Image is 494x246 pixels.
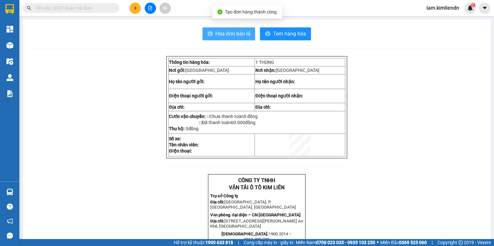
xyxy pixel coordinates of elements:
[205,240,233,245] strong: 1900 633 818
[199,120,201,125] span: □
[202,27,255,40] button: printerHóa đơn bán lẻ
[36,5,112,12] input: Tìm tên, số ĐT hoặc mã đơn
[210,219,224,223] strong: Địa chỉ:
[210,212,301,217] strong: Văn phòng đại diện – CN [GEOGRAPHIC_DATA]
[255,68,275,73] strong: Nơi nhận:
[169,136,181,141] strong: Số xe:
[482,5,488,11] span: caret-down
[265,31,270,37] span: printer
[160,3,171,14] button: aim
[244,114,258,119] span: 0 đồng
[169,79,205,84] strong: Họ tên người gởi:
[129,3,141,14] button: plus
[225,9,277,15] span: Tạo đơn hàng thành công
[169,126,185,131] strong: Thu hộ:
[229,184,284,191] strong: VẬN TẢI Ô TÔ KIM LIÊN
[6,42,13,49] img: warehouse-icon
[296,239,375,246] span: Miền Nam
[231,120,245,125] span: 60.000
[185,126,199,131] span: đồng
[273,30,306,38] span: Tem hàng hóa
[255,60,258,65] span: 1
[6,90,13,97] img: solution-icon
[255,93,303,98] strong: Điện thoại người nhận:
[169,148,192,153] strong: Điện thoại:
[169,60,210,65] strong: Thông tin hàng hóa:
[421,4,464,12] span: lam.kimliendn
[217,9,222,15] span: check-circle
[275,68,319,73] span: [GEOGRAPHIC_DATA]
[259,60,274,65] span: THÙNG
[471,3,475,7] sup: 2
[6,26,13,33] img: dashboard-icon
[133,6,138,10] span: plus
[169,104,184,110] strong: Địa chỉ:
[210,200,224,204] strong: Địa chỉ:
[169,114,206,119] strong: Cước vận chuyển:
[472,3,474,7] span: 2
[215,30,250,38] span: Hóa đơn bán lẻ
[210,114,258,119] span: Chưa thanh toán
[169,68,185,73] strong: Nơi gởi:
[5,4,14,14] img: logo-vxr
[145,3,156,14] button: file-add
[244,239,294,246] span: Cung cấp máy in - giấy in:
[202,120,255,125] span: Đã thanh toán đồng
[221,231,269,236] strong: [DEMOGRAPHIC_DATA]:
[377,241,379,244] span: ⚪️
[208,31,213,37] span: printer
[380,239,427,246] span: Miền Bắc
[238,239,239,246] span: |
[27,6,31,10] span: search
[7,203,13,210] span: question-circle
[186,126,188,131] span: 0
[479,3,490,14] button: caret-down
[432,239,433,246] span: |
[169,93,213,98] strong: Điện thoại người gởi:
[207,114,209,119] span: □
[458,240,463,245] span: copyright
[169,142,199,147] strong: Tên nhân viên:
[174,239,233,246] span: Hỗ trợ kỹ thuật:
[399,240,427,245] strong: 0369 525 060
[163,6,167,10] span: aim
[210,200,296,210] span: [GEOGRAPHIC_DATA], P. [GEOGRAPHIC_DATA], [GEOGRAPHIC_DATA]
[210,219,303,229] span: [STREET_ADDRESS][PERSON_NAME] An Khê, [GEOGRAPHIC_DATA]
[6,189,13,195] img: warehouse-icon
[6,74,13,81] img: warehouse-icon
[255,79,295,84] strong: Họ tên người nhận:
[316,240,375,245] strong: 0708 023 035 - 0935 103 250
[7,232,13,239] span: message
[238,177,275,183] strong: CÔNG TY TNHH
[210,193,238,198] strong: Trụ sở Công ty
[7,218,13,224] span: notification
[467,5,473,11] img: icon-new-feature
[148,6,152,10] span: file-add
[185,68,229,73] span: [GEOGRAPHIC_DATA]
[6,58,13,65] img: warehouse-icon
[255,104,271,110] strong: Địa chỉ:
[260,27,311,40] button: printerTem hàng hóa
